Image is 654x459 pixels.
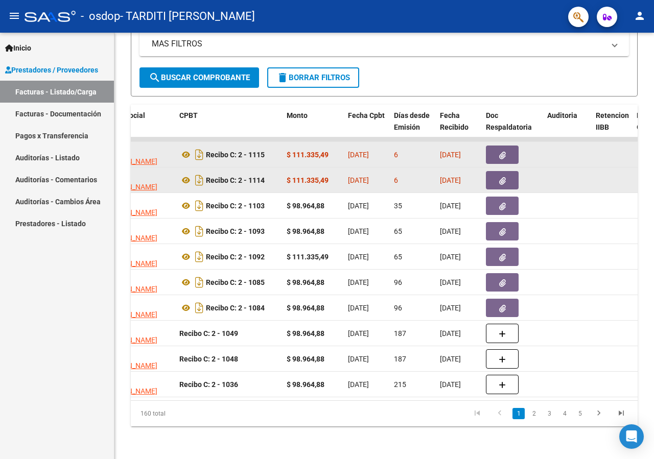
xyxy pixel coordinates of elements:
div: 27216676071 [103,272,171,293]
button: Borrar Filtros [267,67,359,88]
span: 187 [394,329,406,337]
div: 160 total [131,401,230,426]
a: go to previous page [490,408,509,419]
strong: $ 98.964,88 [287,304,324,312]
div: 27216676071 [103,170,171,191]
mat-expansion-panel-header: MAS FILTROS [139,32,629,56]
a: 1 [512,408,525,419]
i: Descargar documento [193,223,206,239]
a: 4 [558,408,571,419]
a: 3 [543,408,555,419]
span: Días desde Emisión [394,111,430,131]
span: [DATE] [348,151,369,159]
datatable-header-cell: Fecha Recibido [436,105,482,150]
i: Descargar documento [193,147,206,163]
a: 2 [528,408,540,419]
strong: $ 98.964,88 [287,380,324,389]
span: [DATE] [440,355,461,363]
span: - osdop [81,5,120,28]
strong: $ 98.964,88 [287,202,324,210]
span: Fecha Recibido [440,111,469,131]
strong: $ 111.335,49 [287,253,329,261]
span: [DATE] [440,329,461,337]
i: Descargar documento [193,249,206,265]
span: Retencion IIBB [596,111,629,131]
li: page 5 [572,405,588,422]
span: [DATE] [440,253,461,261]
span: [DATE] [348,202,369,210]
strong: Recibo C: 2 - 1036 [179,380,238,389]
strong: Recibo C: 2 - 1114 [206,176,265,184]
strong: Recibo C: 2 - 1092 [206,253,265,261]
li: page 1 [511,405,526,422]
span: Borrar Filtros [276,73,350,82]
i: Descargar documento [193,300,206,316]
div: 27216676071 [103,374,171,395]
a: go to last page [612,408,631,419]
span: Prestadores / Proveedores [5,64,98,76]
div: 27216676071 [103,246,171,268]
strong: Recibo C: 2 - 1103 [206,202,265,210]
span: [DATE] [440,380,461,389]
span: 65 [394,227,402,235]
datatable-header-cell: Monto [283,105,344,150]
span: [DATE] [440,278,461,286]
span: Monto [287,111,308,119]
mat-icon: menu [8,10,20,22]
datatable-header-cell: Razón Social [99,105,175,150]
div: 27216676071 [103,195,171,216]
strong: $ 98.964,88 [287,278,324,286]
span: [DATE] [348,380,369,389]
li: page 4 [557,405,572,422]
strong: $ 98.964,88 [287,329,324,337]
span: 35 [394,202,402,210]
strong: Recibo C: 2 - 1085 [206,278,265,286]
li: page 2 [526,405,542,422]
div: 27216676071 [103,297,171,319]
span: [DATE] [348,253,369,261]
span: Inicio [5,42,31,54]
strong: Recibo C: 2 - 1115 [206,151,265,159]
div: 27216676071 [103,348,171,370]
span: 96 [394,278,402,286]
datatable-header-cell: Retencion IIBB [592,105,633,150]
a: go to next page [589,408,609,419]
span: [DATE] [348,355,369,363]
a: go to first page [468,408,487,419]
span: 96 [394,304,402,312]
span: [DATE] [348,278,369,286]
datatable-header-cell: Auditoria [543,105,592,150]
datatable-header-cell: Fecha Cpbt [344,105,390,150]
span: Auditoria [547,111,577,119]
span: [DATE] [348,329,369,337]
span: 6 [394,151,398,159]
span: 6 [394,176,398,184]
strong: Recibo C: 2 - 1084 [206,304,265,312]
span: 65 [394,253,402,261]
span: [DATE] [440,202,461,210]
div: 27216676071 [103,323,171,344]
i: Descargar documento [193,274,206,291]
span: 215 [394,380,406,389]
span: Fecha Cpbt [348,111,385,119]
button: Buscar Comprobante [139,67,259,88]
span: [DATE] [348,227,369,235]
span: [DATE] [440,176,461,184]
span: Buscar Comprobante [149,73,250,82]
span: CPBT [179,111,198,119]
strong: $ 98.964,88 [287,227,324,235]
span: [DATE] [440,227,461,235]
strong: Recibo C: 2 - 1049 [179,329,238,337]
span: Doc Respaldatoria [486,111,532,131]
span: [DATE] [440,151,461,159]
strong: $ 98.964,88 [287,355,324,363]
mat-icon: person [634,10,646,22]
datatable-header-cell: Días desde Emisión [390,105,436,150]
strong: Recibo C: 2 - 1093 [206,227,265,235]
div: 27216676071 [103,221,171,242]
div: Open Intercom Messenger [619,424,644,449]
i: Descargar documento [193,172,206,188]
a: 5 [574,408,586,419]
mat-icon: search [149,71,161,84]
strong: $ 111.335,49 [287,151,329,159]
